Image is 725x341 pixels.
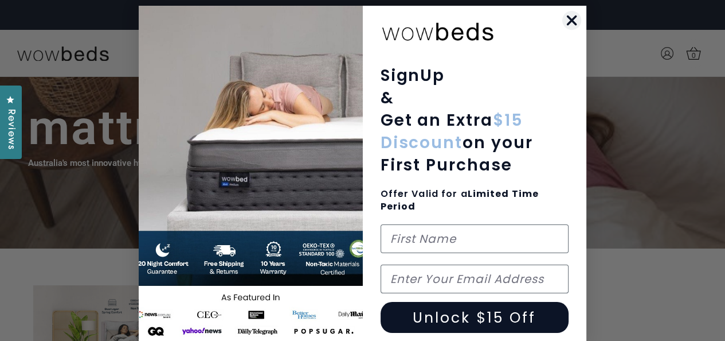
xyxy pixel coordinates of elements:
span: Get an Extra on your First Purchase [381,109,533,176]
button: Unlock $15 Off [381,302,569,333]
span: SignUp [381,64,445,87]
input: First Name [381,224,569,253]
span: Limited Time Period [381,187,539,213]
button: Close dialog [562,10,582,30]
input: Enter Your Email Address [381,265,569,293]
span: $15 Discount [381,109,523,154]
span: & [381,87,394,109]
img: wowbeds-logo-2 [381,14,495,47]
span: Offer Valid for a [381,187,539,213]
span: Reviews [3,109,18,150]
